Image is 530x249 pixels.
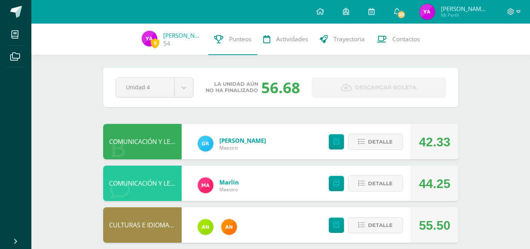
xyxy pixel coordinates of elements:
[198,219,213,235] img: 122d7b7bf6a5205df466ed2966025dea.png
[229,35,251,43] span: Punteos
[163,31,202,39] a: [PERSON_NAME]
[221,219,237,235] img: fc6731ddebfef4a76f049f6e852e62c4.png
[368,218,393,232] span: Detalle
[276,35,308,43] span: Actividades
[348,175,403,192] button: Detalle
[392,35,420,43] span: Contactos
[198,136,213,151] img: 47e0c6d4bfe68c431262c1f147c89d8f.png
[441,12,488,18] span: Mi Perfil
[419,4,435,20] img: a6afdc9d00cfefa793b5be9037cb8e16.png
[103,207,182,243] div: CULTURAS E IDIOMAS MAYAS, GARÍFUNA O XINCA
[355,78,417,97] span: Descargar boleta
[348,217,403,233] button: Detalle
[419,124,450,160] div: 42.33
[419,208,450,243] div: 55.50
[219,178,239,186] a: Marlin
[314,24,371,55] a: Trayectoria
[126,78,164,96] span: Unidad 4
[261,77,300,98] div: 56.68
[371,24,426,55] a: Contactos
[419,166,450,201] div: 44.25
[103,166,182,201] div: COMUNICACIÓN Y LENGUAJE, IDIOMA EXTRANJERO
[257,24,314,55] a: Actividades
[163,39,170,48] a: 54
[198,177,213,193] img: ca51be06ee6568e83a4be8f0f0221dfb.png
[368,176,393,191] span: Detalle
[103,124,182,159] div: COMUNICACIÓN Y LENGUAJE, IDIOMA ESPAÑOL
[142,31,157,46] img: a6afdc9d00cfefa793b5be9037cb8e16.png
[219,144,266,151] span: Maestro
[206,81,258,94] span: La unidad aún no ha finalizado
[151,38,159,48] span: 0
[116,78,193,97] a: Unidad 4
[219,186,239,193] span: Maestro
[368,135,393,149] span: Detalle
[397,10,406,19] span: 30
[441,5,488,13] span: [PERSON_NAME] [PERSON_NAME]
[208,24,257,55] a: Punteos
[348,134,403,150] button: Detalle
[333,35,365,43] span: Trayectoria
[219,136,266,144] a: [PERSON_NAME]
